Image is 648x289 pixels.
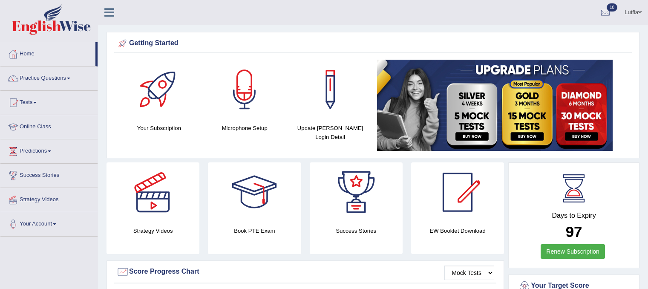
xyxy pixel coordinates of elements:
a: Online Class [0,115,98,136]
a: Success Stories [0,164,98,185]
h4: Your Subscription [121,124,198,133]
b: 97 [566,223,582,240]
a: Tests [0,91,98,112]
div: Score Progress Chart [116,266,494,278]
div: Getting Started [116,37,630,50]
h4: Success Stories [310,226,403,235]
span: 10 [607,3,617,12]
h4: Days to Expiry [518,212,630,220]
a: Home [0,42,95,64]
img: small5.jpg [377,60,613,151]
h4: Strategy Videos [107,226,199,235]
a: Your Account [0,212,98,234]
h4: Book PTE Exam [208,226,301,235]
h4: EW Booklet Download [411,226,504,235]
a: Practice Questions [0,66,98,88]
h4: Microphone Setup [206,124,283,133]
a: Predictions [0,139,98,161]
a: Strategy Videos [0,188,98,209]
h4: Update [PERSON_NAME] Login Detail [292,124,369,142]
a: Renew Subscription [541,244,605,259]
